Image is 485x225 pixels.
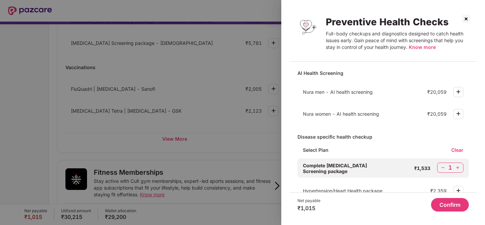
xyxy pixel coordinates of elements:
div: ₹20,059 [427,89,447,95]
span: Know more [409,44,436,50]
div: Clear [451,147,469,153]
img: svg+xml;base64,PHN2ZyBpZD0iUGx1cy0zMngzMiIgeG1sbnM9Imh0dHA6Ly93d3cudzMub3JnLzIwMDAvc3ZnIiB3aWR0aD... [454,110,462,118]
span: Nura men - AI health screening [303,89,373,95]
img: svg+xml;base64,PHN2ZyBpZD0iUGx1cy0zMngzMiIgeG1sbnM9Imh0dHA6Ly93d3cudzMub3JnLzIwMDAvc3ZnIiB3aWR0aD... [454,164,461,171]
div: Net payable [297,198,320,203]
div: ₹1,015 [297,205,320,212]
div: Select Plan [297,147,334,159]
div: ₹20,059 [427,111,447,117]
div: Full-body checkups and diagnostics designed to catch health issues early. Gain peace of mind with... [326,30,469,51]
div: Preventive Health Checks [326,16,469,28]
div: AI Health Screening [297,67,469,79]
img: svg+xml;base64,PHN2ZyBpZD0iTWludXMtMzJ4MzIiIHhtbG5zPSJodHRwOi8vd3d3LnczLm9yZy8yMDAwL3N2ZyIgd2lkdG... [439,164,446,171]
div: 1 [448,164,452,172]
span: Nura women - AI health screening [303,111,379,117]
img: svg+xml;base64,PHN2ZyBpZD0iQ3Jvc3MtMzJ4MzIiIHhtbG5zPSJodHRwOi8vd3d3LnczLm9yZy8yMDAwL3N2ZyIgd2lkdG... [461,13,472,24]
div: ₹2,359 [430,188,447,194]
span: Hypertension/Heart Health package [303,188,382,194]
span: Complete [MEDICAL_DATA] Screening package [303,163,367,174]
div: ₹1,533 [414,165,430,171]
button: Confirm [431,198,469,212]
img: svg+xml;base64,PHN2ZyBpZD0iUGx1cy0zMngzMiIgeG1sbnM9Imh0dHA6Ly93d3cudzMub3JnLzIwMDAvc3ZnIiB3aWR0aD... [454,88,462,96]
img: Preventive Health Checks [297,16,319,38]
img: svg+xml;base64,PHN2ZyBpZD0iUGx1cy0zMngzMiIgeG1sbnM9Imh0dHA6Ly93d3cudzMub3JnLzIwMDAvc3ZnIiB3aWR0aD... [454,187,462,195]
div: Disease specific health checkup [297,131,469,143]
